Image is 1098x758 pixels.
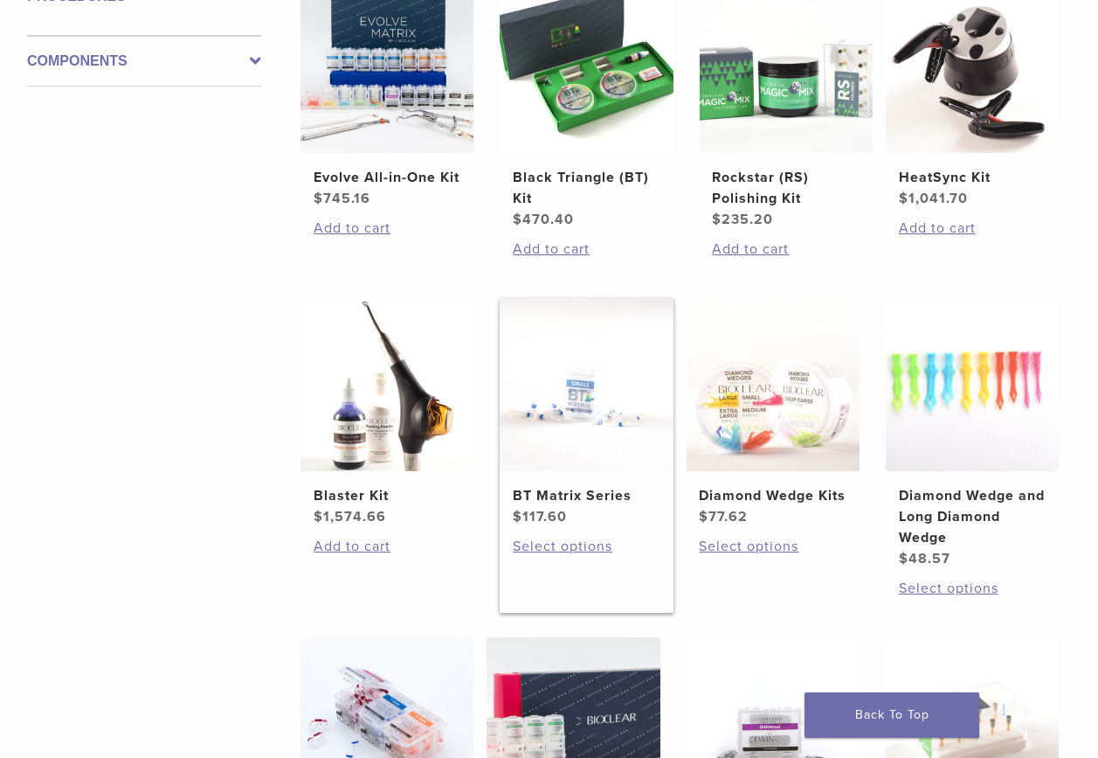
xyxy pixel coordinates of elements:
span: $ [513,211,522,228]
bdi: 48.57 [899,550,950,567]
bdi: 117.60 [513,508,567,525]
span: $ [699,508,708,525]
h2: BT Matrix Series [513,485,659,506]
img: BT Matrix Series [500,298,673,471]
a: Add to cart: “Evolve All-in-One Kit” [314,218,460,239]
a: Select options for “Diamond Wedge and Long Diamond Wedge” [899,578,1046,599]
a: Add to cart: “HeatSync Kit” [899,218,1046,239]
a: Add to cart: “Blaster Kit” [314,536,460,557]
h2: Diamond Wedge and Long Diamond Wedge [899,485,1046,548]
h2: Blaster Kit [314,485,460,506]
bdi: 1,041.70 [899,190,968,207]
img: Diamond Wedge Kits [687,298,860,471]
bdi: 1,574.66 [314,508,386,525]
span: $ [513,508,522,525]
h2: Rockstar (RS) Polishing Kit [712,167,859,209]
a: Back To Top [805,692,979,738]
bdi: 745.16 [314,190,370,207]
span: $ [899,190,908,207]
a: Diamond Wedge and Long Diamond WedgeDiamond Wedge and Long Diamond Wedge $48.57 [886,298,1059,569]
a: Diamond Wedge KitsDiamond Wedge Kits $77.62 [687,298,860,527]
img: Blaster Kit [300,298,473,471]
bdi: 470.40 [513,211,574,228]
a: Select options for “BT Matrix Series” [513,536,659,557]
a: Select options for “Diamond Wedge Kits” [699,536,846,557]
a: Add to cart: “Black Triangle (BT) Kit” [513,239,659,260]
span: $ [314,508,323,525]
span: $ [314,190,323,207]
img: Diamond Wedge and Long Diamond Wedge [886,298,1059,471]
bdi: 235.20 [712,211,773,228]
h2: Black Triangle (BT) Kit [513,167,659,209]
h2: Evolve All-in-One Kit [314,167,460,188]
h2: Diamond Wedge Kits [699,485,846,506]
a: BT Matrix SeriesBT Matrix Series $117.60 [500,298,673,527]
bdi: 77.62 [699,508,748,525]
a: Blaster KitBlaster Kit $1,574.66 [300,298,473,527]
h2: HeatSync Kit [899,167,1046,188]
label: Components [27,51,261,72]
a: Add to cart: “Rockstar (RS) Polishing Kit” [712,239,859,260]
span: $ [899,550,908,567]
span: $ [712,211,722,228]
